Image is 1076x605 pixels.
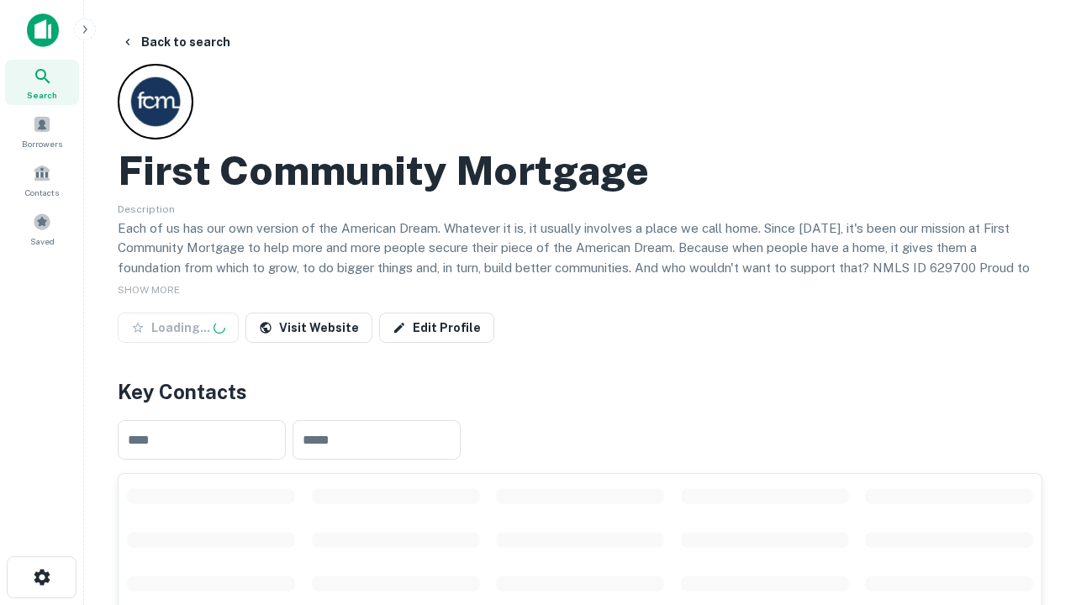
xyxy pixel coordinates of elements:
span: SHOW MORE [118,284,180,296]
iframe: Chat Widget [992,471,1076,551]
span: Description [118,203,175,215]
span: Borrowers [22,137,62,150]
a: Contacts [5,157,79,203]
a: Visit Website [245,313,372,343]
button: Back to search [114,27,237,57]
h4: Key Contacts [118,376,1042,407]
a: Saved [5,206,79,251]
span: Contacts [25,186,59,199]
p: Each of us has our own version of the American Dream. Whatever it is, it usually involves a place... [118,218,1042,297]
h2: First Community Mortgage [118,146,649,195]
a: Search [5,60,79,105]
a: Edit Profile [379,313,494,343]
img: capitalize-icon.png [27,13,59,47]
a: Borrowers [5,108,79,154]
span: Search [27,88,57,102]
span: Saved [30,234,55,248]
